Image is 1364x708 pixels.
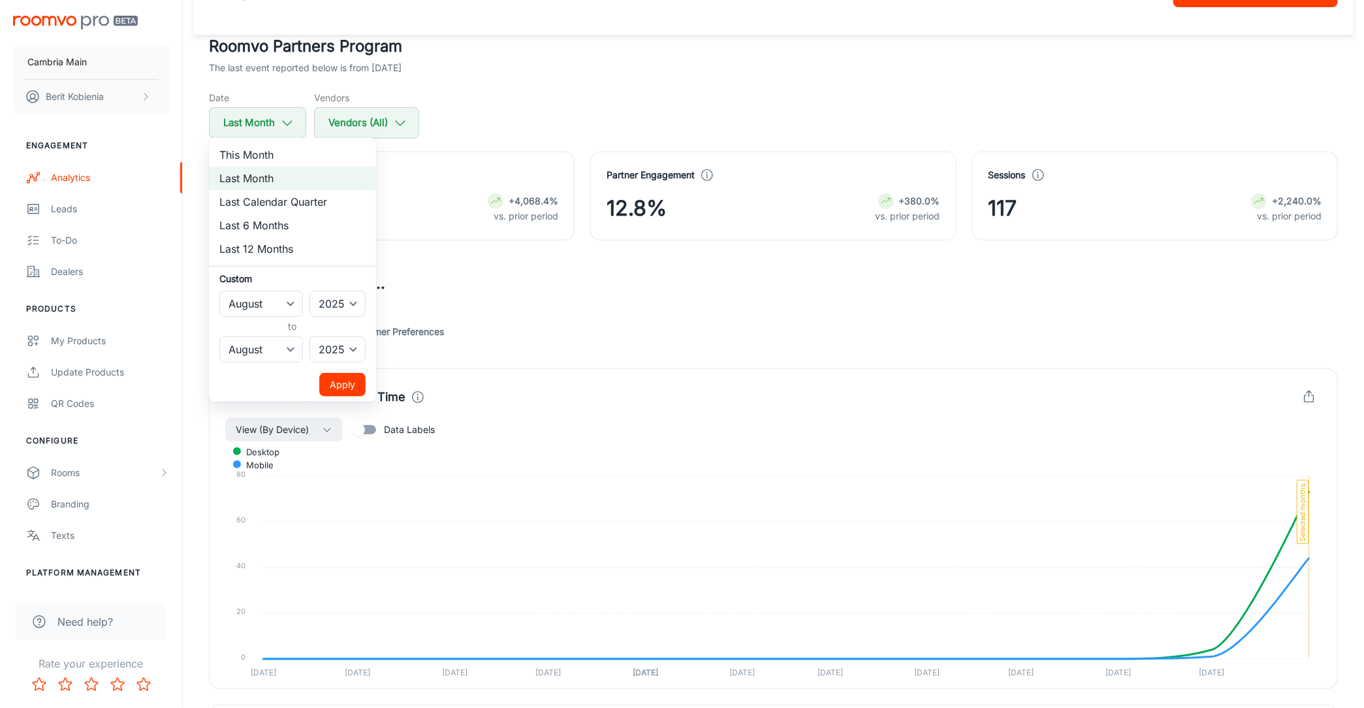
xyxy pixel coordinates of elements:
li: Last Month [209,167,376,190]
li: This Month [209,143,376,167]
li: Last 12 Months [209,237,376,261]
li: Last 6 Months [209,214,376,237]
button: Apply [319,373,366,396]
li: Last Calendar Quarter [209,190,376,214]
h6: Custom [219,272,366,285]
h6: to [222,319,363,334]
